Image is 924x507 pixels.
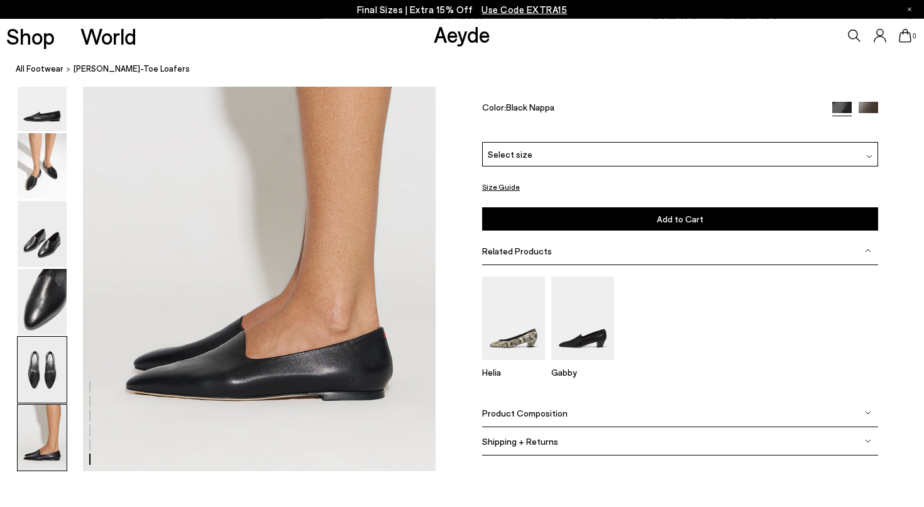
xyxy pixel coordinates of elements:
[482,436,558,447] span: Shipping + Returns
[482,368,545,378] p: Helia
[18,201,67,267] img: Vanna Almond-Toe Loafers - Image 3
[506,102,554,113] span: Black Nappa
[434,21,490,47] a: Aeyde
[18,269,67,335] img: Vanna Almond-Toe Loafers - Image 4
[551,352,614,378] a: Gabby Almond-Toe Loafers Gabby
[16,53,924,87] nav: breadcrumb
[865,439,871,445] img: svg%3E
[16,63,63,76] a: All Footwear
[482,246,552,256] span: Related Products
[74,63,190,76] span: [PERSON_NAME]-Toe Loafers
[657,214,703,225] span: Add to Cart
[18,405,67,471] img: Vanna Almond-Toe Loafers - Image 6
[18,65,67,131] img: Vanna Almond-Toe Loafers - Image 1
[899,29,911,43] a: 0
[482,276,545,360] img: Helia Low-Cut Pumps
[481,4,567,15] span: Navigate to /collections/ss25-final-sizes
[866,153,872,160] img: svg%3E
[911,33,918,40] span: 0
[551,276,614,360] img: Gabby Almond-Toe Loafers
[80,25,136,47] a: World
[18,337,67,403] img: Vanna Almond-Toe Loafers - Image 5
[6,25,55,47] a: Shop
[482,179,520,195] button: Size Guide
[482,102,820,117] div: Color:
[18,133,67,199] img: Vanna Almond-Toe Loafers - Image 2
[482,352,545,378] a: Helia Low-Cut Pumps Helia
[551,368,614,378] p: Gabby
[357,2,568,18] p: Final Sizes | Extra 15% Off
[482,208,878,231] button: Add to Cart
[865,248,871,254] img: svg%3E
[482,408,568,418] span: Product Composition
[488,148,532,161] span: Select size
[865,410,871,417] img: svg%3E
